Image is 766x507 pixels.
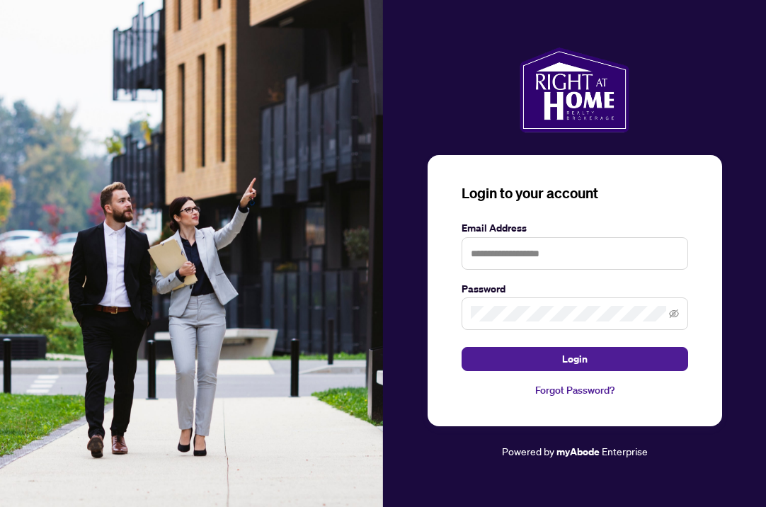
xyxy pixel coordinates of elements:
span: Enterprise [602,445,648,457]
label: Email Address [462,220,688,236]
h3: Login to your account [462,183,688,203]
button: Login [462,347,688,371]
span: Powered by [502,445,554,457]
a: myAbode [556,444,600,460]
label: Password [462,281,688,297]
a: Forgot Password? [462,382,688,398]
span: Login [562,348,588,370]
img: ma-logo [520,47,629,132]
span: eye-invisible [669,309,679,319]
